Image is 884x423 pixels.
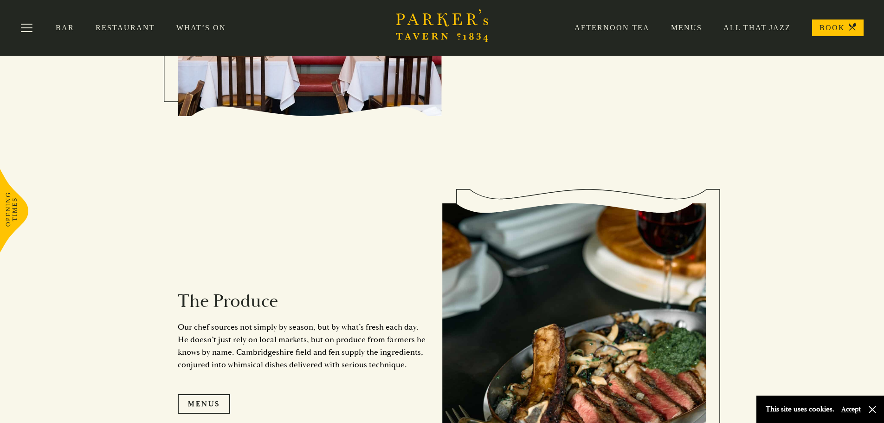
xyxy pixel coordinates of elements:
[868,405,877,414] button: Close and accept
[766,403,834,416] p: This site uses cookies.
[841,405,861,414] button: Accept
[178,321,428,371] p: Our chef sources not simply by season, but by what’s fresh each day. He doesn’t just rely on loca...
[178,394,230,414] a: Menus
[178,290,428,312] h2: The Produce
